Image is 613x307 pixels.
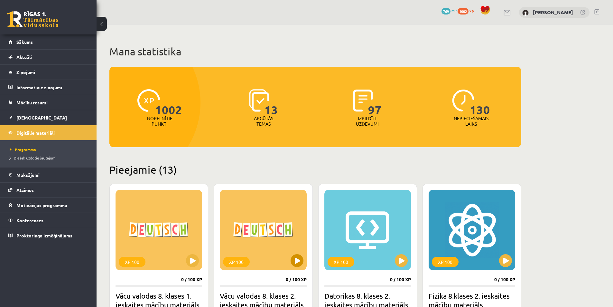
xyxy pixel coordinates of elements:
[155,89,182,116] span: 1002
[522,10,529,16] img: Alise Dilevka
[10,155,90,161] a: Biežāk uzdotie jautājumi
[16,100,48,105] span: Mācību resursi
[10,147,36,152] span: Programma
[10,155,56,160] span: Biežāk uzdotie jautājumi
[458,8,469,14] span: 1002
[8,183,88,197] a: Atzīmes
[368,89,382,116] span: 97
[16,54,32,60] span: Aktuāli
[469,8,474,13] span: xp
[119,257,145,267] div: XP 100
[8,50,88,64] a: Aktuāli
[251,116,276,127] p: Apgūtās tēmas
[441,8,450,14] span: 769
[452,89,475,112] img: icon-clock-7be60019b62300814b6bd22b8e044499b485619524d84068768e800edab66f18.svg
[432,257,459,267] div: XP 100
[16,65,88,80] legend: Ziņojumi
[249,89,269,112] img: icon-learned-topics-4a711ccc23c960034f471b6e78daf4a3bad4a20eaf4de84257b87e66633f6470.svg
[8,34,88,49] a: Sākums
[223,257,250,267] div: XP 100
[8,95,88,110] a: Mācību resursi
[16,115,67,120] span: [DEMOGRAPHIC_DATA]
[8,228,88,243] a: Proktoringa izmēģinājums
[265,89,278,116] span: 13
[8,80,88,95] a: Informatīvie ziņojumi
[137,89,160,112] img: icon-xp-0682a9bc20223a9ccc6f5883a126b849a74cddfe5390d2b41b4391c66f2066e7.svg
[441,8,457,13] a: 769 mP
[8,110,88,125] a: [DEMOGRAPHIC_DATA]
[16,187,34,193] span: Atzīmes
[16,80,88,95] legend: Informatīvie ziņojumi
[16,233,72,238] span: Proktoringa izmēģinājums
[8,125,88,140] a: Digitālie materiāli
[355,116,380,127] p: Izpildīti uzdevumi
[147,116,172,127] p: Nopelnītie punkti
[8,198,88,213] a: Motivācijas programma
[8,213,88,228] a: Konferences
[353,89,373,112] img: icon-completed-tasks-ad58ae20a441b2904462921112bc710f1caf180af7a3daa7317a5a94f2d26646.svg
[16,130,55,136] span: Digitālie materiāli
[533,9,573,15] a: [PERSON_NAME]
[451,8,457,13] span: mP
[8,65,88,80] a: Ziņojumi
[16,39,33,45] span: Sākums
[10,147,90,152] a: Programma
[470,89,490,116] span: 130
[109,45,521,58] h1: Mana statistika
[8,168,88,182] a: Maksājumi
[16,168,88,182] legend: Maksājumi
[458,8,477,13] a: 1002 xp
[16,217,43,223] span: Konferences
[7,11,59,27] a: Rīgas 1. Tālmācības vidusskola
[454,116,488,127] p: Nepieciešamais laiks
[109,163,521,176] h2: Pieejamie (13)
[328,257,354,267] div: XP 100
[16,202,67,208] span: Motivācijas programma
